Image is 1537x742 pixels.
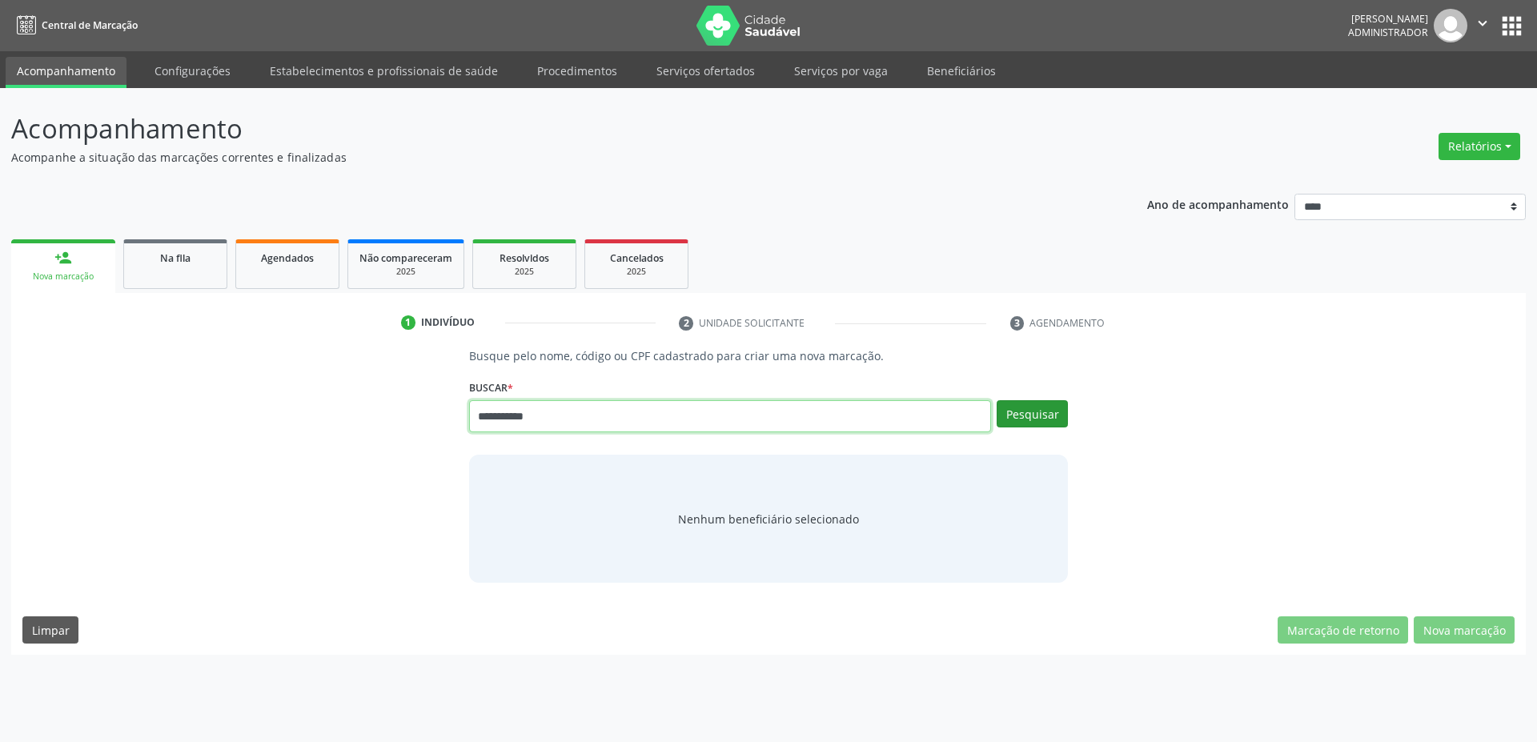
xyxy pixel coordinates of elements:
[261,251,314,265] span: Agendados
[916,57,1007,85] a: Beneficiários
[1147,194,1289,214] p: Ano de acompanhamento
[54,249,72,267] div: person_add
[401,315,415,330] div: 1
[500,251,549,265] span: Resolvidos
[610,251,664,265] span: Cancelados
[645,57,766,85] a: Serviços ofertados
[997,400,1068,427] button: Pesquisar
[421,315,475,330] div: Indivíduo
[526,57,628,85] a: Procedimentos
[259,57,509,85] a: Estabelecimentos e profissionais de saúde
[1434,9,1467,42] img: img
[359,251,452,265] span: Não compareceram
[1348,26,1428,39] span: Administrador
[596,266,676,278] div: 2025
[484,266,564,278] div: 2025
[469,347,1069,364] p: Busque pelo nome, código ou CPF cadastrado para criar uma nova marcação.
[11,149,1071,166] p: Acompanhe a situação das marcações correntes e finalizadas
[1348,12,1428,26] div: [PERSON_NAME]
[1467,9,1498,42] button: 
[678,511,859,527] span: Nenhum beneficiário selecionado
[1498,12,1526,40] button: apps
[143,57,242,85] a: Configurações
[22,616,78,644] button: Limpar
[1439,133,1520,160] button: Relatórios
[22,271,104,283] div: Nova marcação
[160,251,191,265] span: Na fila
[11,12,138,38] a: Central de Marcação
[1474,14,1491,32] i: 
[6,57,126,88] a: Acompanhamento
[359,266,452,278] div: 2025
[42,18,138,32] span: Central de Marcação
[1414,616,1515,644] button: Nova marcação
[469,375,513,400] label: Buscar
[783,57,899,85] a: Serviços por vaga
[11,109,1071,149] p: Acompanhamento
[1278,616,1408,644] button: Marcação de retorno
